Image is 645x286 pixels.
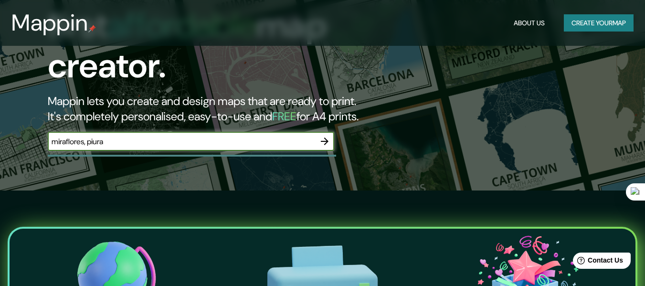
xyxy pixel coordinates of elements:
[88,25,96,32] img: mappin-pin
[564,14,634,32] button: Create yourmap
[48,136,315,147] input: Choose your favourite place
[510,14,549,32] button: About Us
[560,249,634,275] iframe: Help widget launcher
[272,109,296,124] h5: FREE
[48,94,370,124] h2: Mappin lets you create and design maps that are ready to print. It's completely personalised, eas...
[11,10,88,36] h3: Mappin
